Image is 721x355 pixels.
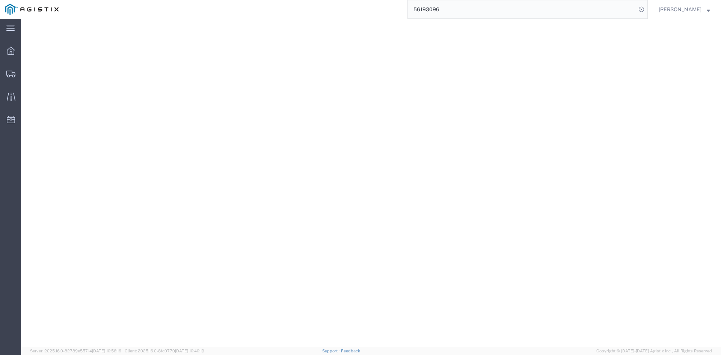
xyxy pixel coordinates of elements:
span: Server: 2025.16.0-82789e55714 [30,349,121,353]
img: logo [5,4,59,15]
iframe: FS Legacy Container [21,19,721,347]
span: Copyright © [DATE]-[DATE] Agistix Inc., All Rights Reserved [596,348,712,354]
a: Support [322,349,341,353]
button: [PERSON_NAME] [658,5,710,14]
span: Client: 2025.16.0-8fc0770 [125,349,204,353]
input: Search for shipment number, reference number [408,0,636,18]
span: [DATE] 10:40:19 [175,349,204,353]
a: Feedback [341,349,360,353]
span: Douglas Harris [659,5,701,14]
span: [DATE] 10:56:16 [92,349,121,353]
